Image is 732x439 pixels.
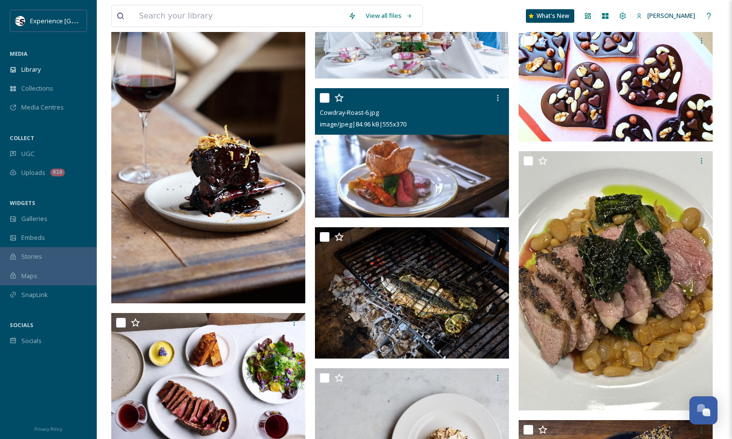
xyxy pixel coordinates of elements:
[689,396,717,424] button: Open Chat
[21,290,48,299] span: SnapLink
[134,5,344,27] input: Search your library
[320,120,406,128] span: image/jpeg | 84.96 kB | 555 x 370
[30,16,126,25] span: Experience [GEOGRAPHIC_DATA]
[10,50,28,57] span: MEDIA
[50,169,65,176] div: 819
[34,426,62,432] span: Privacy Policy
[15,16,25,26] img: WSCC%20ES%20Socials%20Icon%20-%20Secondary%20-%20Black.jpg
[10,199,35,206] span: WIDGETS
[111,8,308,303] img: Knepp_08.08.23_D.Charbit_0600.jpg
[315,88,509,218] img: Cowdray-Roast-6.jpg
[631,6,700,25] a: [PERSON_NAME]
[519,151,713,410] img: ext_1738170763.398303_info@bodiamboatingstation.co.uk-IMG_4451.jpeg
[21,168,45,177] span: Uploads
[361,6,418,25] a: View all files
[21,84,53,93] span: Collections
[21,252,42,261] span: Stories
[21,149,34,158] span: UGC
[21,233,45,242] span: Embeds
[10,321,33,329] span: SOCIALS
[315,227,511,359] img: Knepp_08.08.23_D.Charbit_0414.jpg
[320,108,379,117] span: Cowdray-Roast-6.jpg
[21,65,41,74] span: Library
[21,271,37,281] span: Maps
[10,134,34,141] span: COLLECT
[21,214,47,223] span: Galleries
[34,423,62,434] a: Privacy Policy
[21,103,64,112] span: Media Centres
[526,9,574,23] a: What's New
[647,11,695,20] span: [PERSON_NAME]
[519,31,715,142] img: Heart Chocolates 3.jpg
[21,336,42,345] span: Socials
